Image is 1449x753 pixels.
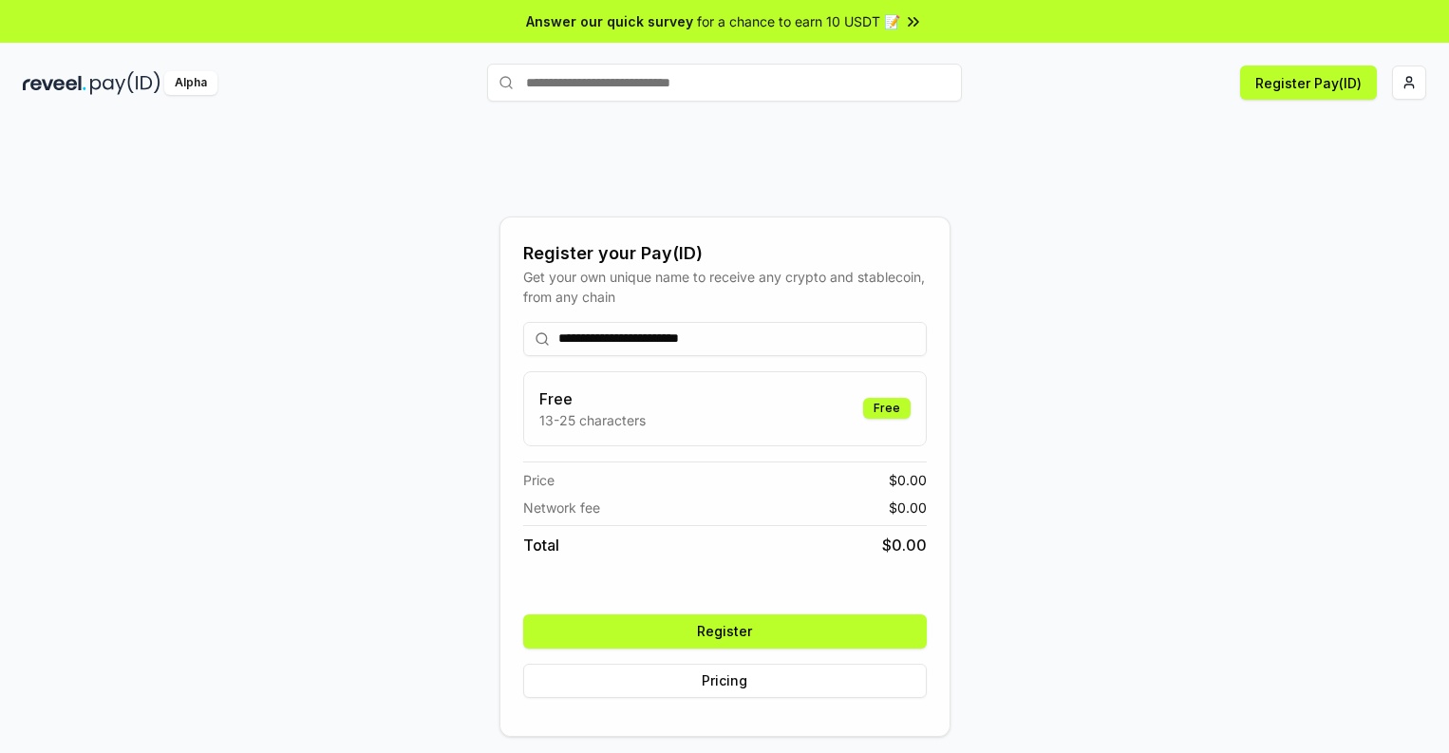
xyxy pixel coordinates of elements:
[523,498,600,518] span: Network fee
[164,71,217,95] div: Alpha
[523,470,555,490] span: Price
[697,11,900,31] span: for a chance to earn 10 USDT 📝
[1240,66,1377,100] button: Register Pay(ID)
[539,387,646,410] h3: Free
[523,267,927,307] div: Get your own unique name to receive any crypto and stablecoin, from any chain
[523,614,927,649] button: Register
[539,410,646,430] p: 13-25 characters
[526,11,693,31] span: Answer our quick survey
[23,71,86,95] img: reveel_dark
[863,398,911,419] div: Free
[882,534,927,556] span: $ 0.00
[523,534,559,556] span: Total
[90,71,160,95] img: pay_id
[523,664,927,698] button: Pricing
[889,470,927,490] span: $ 0.00
[889,498,927,518] span: $ 0.00
[523,240,927,267] div: Register your Pay(ID)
